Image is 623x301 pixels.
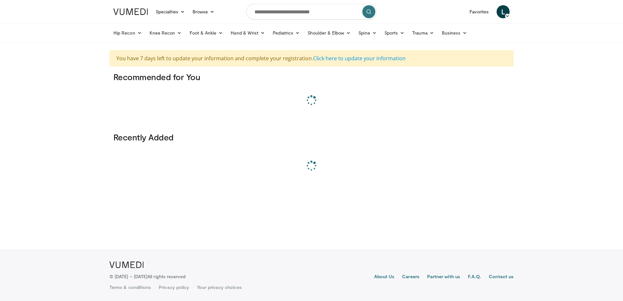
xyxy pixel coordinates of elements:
[408,26,438,39] a: Trauma
[197,284,241,291] a: Your privacy choices
[227,26,269,39] a: Hand & Wrist
[146,26,186,39] a: Knee Recon
[497,5,510,18] a: L
[427,273,460,281] a: Partner with us
[374,273,395,281] a: About Us
[113,72,510,82] h3: Recommended for You
[147,274,185,279] span: All rights reserved
[186,26,227,39] a: Foot & Ankle
[269,26,304,39] a: Pediatrics
[438,26,471,39] a: Business
[381,26,409,39] a: Sports
[109,26,146,39] a: Hip Recon
[109,273,186,280] p: © [DATE] – [DATE]
[304,26,355,39] a: Shoulder & Elbow
[246,4,377,20] input: Search topics, interventions
[159,284,189,291] a: Privacy policy
[466,5,493,18] a: Favorites
[355,26,380,39] a: Spine
[109,262,144,268] img: VuMedi Logo
[113,132,510,142] h3: Recently Added
[468,273,481,281] a: F.A.Q.
[152,5,189,18] a: Specialties
[109,50,514,66] div: You have 7 days left to update your information and complete your registration.
[113,8,148,15] img: VuMedi Logo
[489,273,514,281] a: Contact us
[189,5,219,18] a: Browse
[313,55,406,62] a: Click here to update your information
[109,284,151,291] a: Terms & conditions
[402,273,419,281] a: Careers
